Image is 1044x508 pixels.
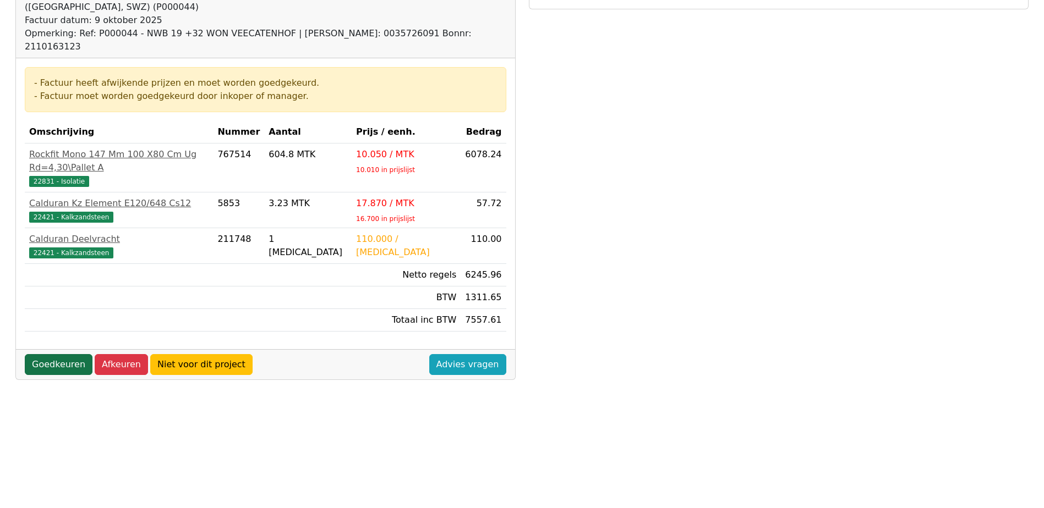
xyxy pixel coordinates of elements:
[356,197,456,210] div: 17.870 / MTK
[264,121,352,143] th: Aantal
[29,233,209,259] a: Calduran Deelvracht22421 - Kalkzandsteen
[461,143,506,192] td: 6078.24
[213,121,264,143] th: Nummer
[213,228,264,264] td: 211748
[269,197,347,210] div: 3.23 MTK
[269,148,347,161] div: 604.8 MTK
[356,215,415,223] sub: 16.700 in prijslijst
[356,166,415,174] sub: 10.010 in prijslijst
[461,286,506,309] td: 1311.65
[29,233,209,246] div: Calduran Deelvracht
[29,197,209,223] a: Calduran Kz Element E120/648 Cs1222421 - Kalkzandsteen
[29,176,89,187] span: 22831 - Isolatie
[34,76,497,90] div: - Factuur heeft afwijkende prijzen en moet worden goedgekeurd.
[29,197,209,210] div: Calduran Kz Element E120/648 Cs12
[25,354,92,375] a: Goedkeuren
[269,233,347,259] div: 1 [MEDICAL_DATA]
[25,14,506,27] div: Factuur datum: 9 oktober 2025
[352,121,461,143] th: Prijs / eenh.
[150,354,253,375] a: Niet voor dit project
[356,148,456,161] div: 10.050 / MTK
[461,309,506,332] td: 7557.61
[29,247,113,258] span: 22421 - Kalkzandsteen
[461,192,506,228] td: 57.72
[429,354,506,375] a: Advies vragen
[352,264,461,286] td: Netto regels
[213,192,264,228] td: 5853
[461,228,506,264] td: 110.00
[461,264,506,286] td: 6245.96
[34,90,497,103] div: - Factuur moet worden goedgekeurd door inkoper of manager.
[25,27,506,53] div: Opmerking: Ref: P000044 - NWB 19 +32 WON VEECATENHOF | [PERSON_NAME]: 0035726091 Bonnr: 2110163123
[461,121,506,143] th: Bedrag
[29,212,113,223] span: 22421 - Kalkzandsteen
[352,286,461,309] td: BTW
[352,309,461,332] td: Totaal inc BTW
[29,148,209,187] a: Rockfit Mono 147 Mm 100 X80 Cm Ug Rd=4,30\Pallet A22831 - Isolatie
[25,121,213,143] th: Omschrijving
[356,233,456,259] div: 110.000 / [MEDICAL_DATA]
[29,148,209,174] div: Rockfit Mono 147 Mm 100 X80 Cm Ug Rd=4,30\Pallet A
[95,354,148,375] a: Afkeuren
[213,143,264,192] td: 767514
